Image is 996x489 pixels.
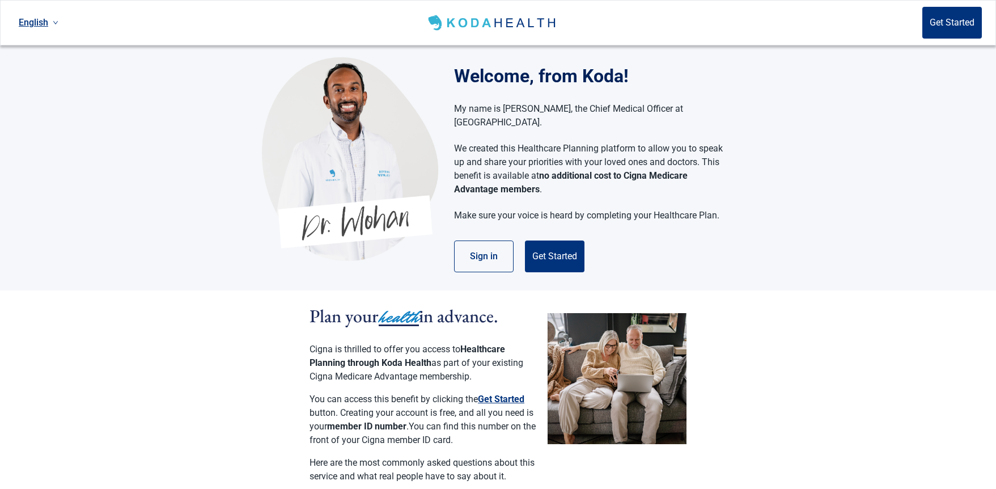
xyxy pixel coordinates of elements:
strong: member ID number [327,421,406,432]
img: Couple planning their healthcare together [548,313,686,444]
span: down [53,20,58,26]
button: Get Started [922,7,982,39]
button: Sign in [454,241,514,272]
p: Here are the most commonly asked questions about this service and what real people have to say ab... [310,456,536,483]
button: Get Started [525,241,584,272]
img: Koda Health [262,57,438,261]
span: health [379,305,419,330]
p: We created this Healthcare Planning platform to allow you to speak up and share your priorities w... [454,142,723,196]
button: Get Started [478,393,524,406]
span: in advance. [419,304,498,328]
img: Koda Health [426,14,560,32]
p: You can access this benefit by clicking the button. Creating your account is free, and all you ne... [310,393,536,447]
a: Current language: English [14,13,63,32]
p: My name is [PERSON_NAME], the Chief Medical Officer at [GEOGRAPHIC_DATA]. [454,102,723,129]
span: Plan your [310,304,379,328]
p: Make sure your voice is heard by completing your Healthcare Plan. [454,209,723,222]
h1: Welcome, from Koda! [454,62,735,90]
strong: no additional cost to Cigna Medicare Advantage members [454,170,688,195]
span: Cigna is thrilled to offer you access to [310,344,460,355]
